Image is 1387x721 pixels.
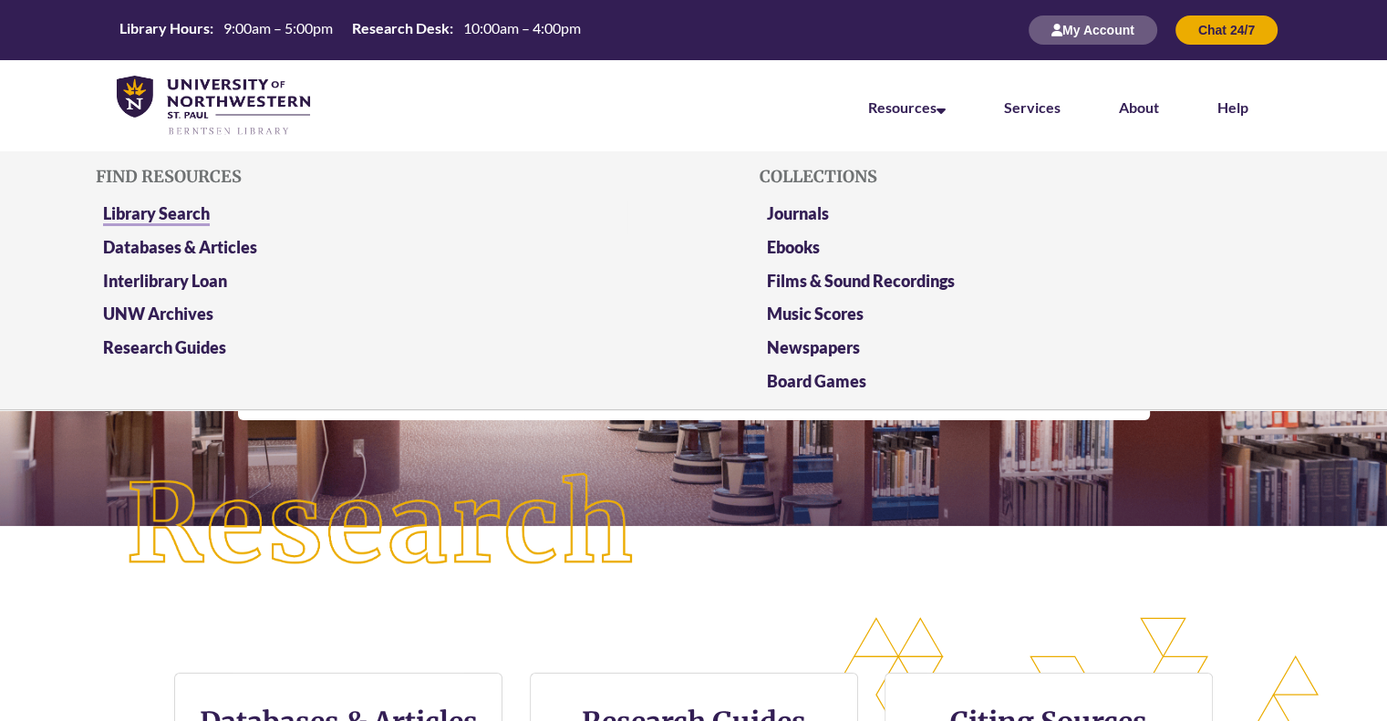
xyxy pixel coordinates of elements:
a: Journals [767,203,829,223]
a: Chat 24/7 [1175,22,1278,37]
a: Films & Sound Recordings [767,271,955,291]
span: 9:00am – 5:00pm [223,19,333,36]
th: Research Desk: [345,18,456,38]
a: Ebooks [767,237,820,257]
h5: Collections [760,168,1291,186]
a: Music Scores [767,304,864,324]
button: Chat 24/7 [1175,15,1278,45]
a: Resources [868,98,946,116]
table: Hours Today [112,18,588,41]
a: Newspapers [767,337,860,357]
a: Library Search [103,203,210,226]
img: UNWSP Library Logo [117,76,310,137]
a: Interlibrary Loan [103,271,227,291]
a: UNW Archives [103,304,213,324]
span: 10:00am – 4:00pm [463,19,581,36]
a: Databases & Articles [103,237,257,257]
button: My Account [1029,15,1157,45]
a: Board Games [767,371,866,391]
th: Library Hours: [112,18,216,38]
h5: Find Resources [96,168,627,186]
a: Services [1004,98,1061,116]
a: Help [1217,98,1248,116]
img: Research [69,417,693,633]
a: Hours Today [112,18,588,43]
a: My Account [1029,22,1157,37]
a: About [1119,98,1159,116]
a: Research Guides [103,337,226,357]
